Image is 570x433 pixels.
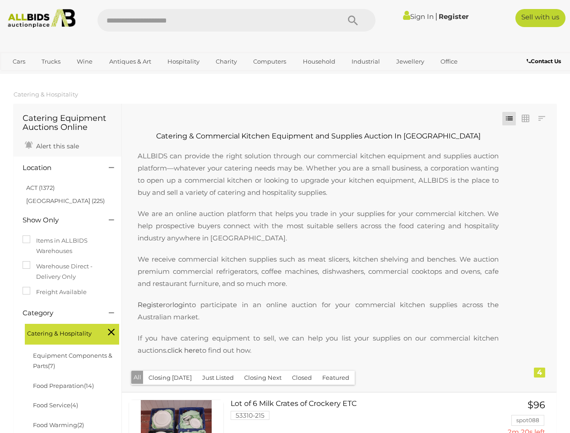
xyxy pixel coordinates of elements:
[27,326,95,339] span: Catering & Hospitality
[14,91,78,98] a: Catering & Hospitality
[439,12,468,21] a: Register
[129,332,508,356] p: If you have catering equipment to sell, we can help you list your supplies on our commercial kitc...
[71,54,98,69] a: Wine
[4,9,79,28] img: Allbids.com.au
[129,141,508,198] p: ALLBIDS can provide the right solution through our commercial kitchen equipment and supplies auct...
[534,368,545,378] div: 4
[36,54,66,69] a: Trucks
[172,300,189,309] a: login
[23,164,95,172] h4: Location
[33,382,94,389] a: Food Preparation(14)
[527,58,561,64] b: Contact Us
[287,371,317,385] button: Closed
[167,346,199,355] a: click here
[33,401,78,409] a: Food Service(4)
[23,309,95,317] h4: Category
[42,69,117,84] a: [GEOGRAPHIC_DATA]
[33,352,112,369] a: Equipment Components & Parts(7)
[528,399,545,410] span: $96
[162,54,205,69] a: Hospitality
[23,261,112,282] label: Warehouse Direct - Delivery Only
[247,54,292,69] a: Computers
[77,421,84,428] span: (2)
[103,54,157,69] a: Antiques & Art
[197,371,239,385] button: Just Listed
[26,184,55,191] a: ACT (1372)
[48,362,55,369] span: (7)
[7,69,37,84] a: Sports
[129,253,508,290] p: We receive commercial kitchen supplies such as meat slicers, kitchen shelving and benches. We auc...
[390,54,430,69] a: Jewellery
[129,132,508,140] h2: Catering & Commercial Kitchen Equipment and Supplies Auction In [GEOGRAPHIC_DATA]
[7,54,31,69] a: Cars
[23,138,81,152] a: Alert this sale
[317,371,355,385] button: Featured
[346,54,386,69] a: Industrial
[129,207,508,244] p: We are an online auction platform that helps you trade in your supplies for your commercial kitch...
[435,54,463,69] a: Office
[143,371,197,385] button: Closing [DATE]
[23,287,87,297] label: Freight Available
[403,12,434,21] a: Sign In
[23,114,112,132] h1: Catering Equipment Auctions Online
[239,371,287,385] button: Closing Next
[138,300,166,309] a: Register
[34,142,79,150] span: Alert this sale
[297,54,341,69] a: Household
[33,421,84,428] a: Food Warming(2)
[23,235,112,257] label: Items in ALLBIDS Warehouses
[210,54,243,69] a: Charity
[330,9,375,32] button: Search
[131,371,144,384] button: All
[129,299,508,323] p: or to participate in an online auction for your commercial kitchen supplies across the Australian...
[515,9,565,27] a: Sell with us
[26,197,105,204] a: [GEOGRAPHIC_DATA] (225)
[527,56,563,66] a: Contact Us
[435,11,437,21] span: |
[23,216,95,224] h4: Show Only
[70,401,78,409] span: (4)
[84,382,94,389] span: (14)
